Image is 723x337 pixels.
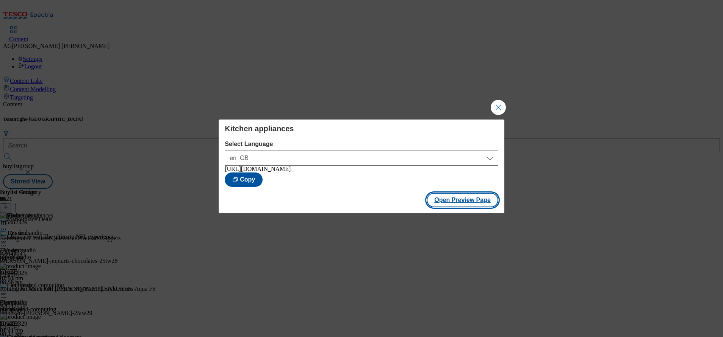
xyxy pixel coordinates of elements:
[427,193,498,207] button: Open Preview Page
[225,141,498,148] label: Select Language
[225,166,498,172] div: [URL][DOMAIN_NAME]
[491,100,506,115] button: Close Modal
[225,124,498,133] h4: Kitchen appliances
[225,172,263,187] button: Copy
[219,120,504,213] div: Modal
